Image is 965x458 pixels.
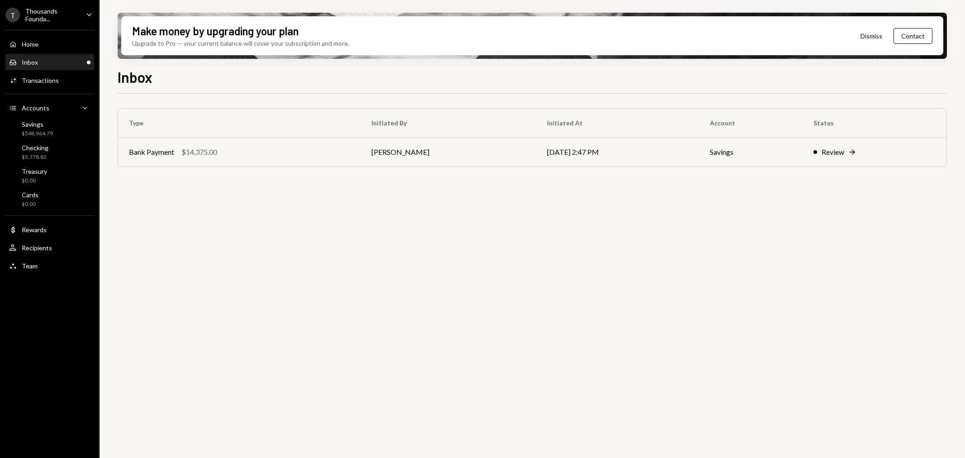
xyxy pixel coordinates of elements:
div: Make money by upgrading your plan [132,24,299,38]
a: Treasury$0.00 [5,165,94,186]
a: Recipients [5,239,94,256]
a: Team [5,258,94,274]
div: $0.00 [22,200,38,208]
h1: Inbox [118,68,152,86]
a: Inbox [5,54,94,70]
div: Accounts [22,104,49,112]
a: Accounts [5,100,94,116]
div: Review [822,147,844,157]
a: Rewards [5,221,94,238]
a: Home [5,36,94,52]
div: Checking [22,144,48,152]
th: Initiated By [361,109,536,138]
div: Rewards [22,226,47,234]
td: Savings [699,138,803,167]
th: Account [699,109,803,138]
th: Status [803,109,946,138]
th: Type [118,109,361,138]
div: T [5,8,20,22]
a: Checking$5,778.82 [5,141,94,163]
div: Savings [22,120,53,128]
td: [DATE] 2:47 PM [536,138,699,167]
div: Treasury [22,167,47,175]
div: $14,375.00 [181,147,217,157]
div: Cards [22,191,38,199]
button: Dismiss [849,25,894,47]
div: Recipients [22,244,52,252]
div: Upgrade to Pro — your current balance will cover your subscription and more. [132,38,349,48]
td: [PERSON_NAME] [361,138,536,167]
a: Cards$0.00 [5,188,94,210]
div: Bank Payment [129,147,174,157]
a: Transactions [5,72,94,88]
div: Home [22,40,38,48]
div: Inbox [22,58,38,66]
button: Contact [894,28,932,44]
div: $548,964.79 [22,130,53,138]
div: Thousands Founda... [25,7,79,23]
div: Transactions [22,76,59,84]
div: $0.00 [22,177,47,185]
div: Team [22,262,38,270]
th: Initiated At [536,109,699,138]
a: Savings$548,964.79 [5,118,94,139]
div: $5,778.82 [22,153,48,161]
